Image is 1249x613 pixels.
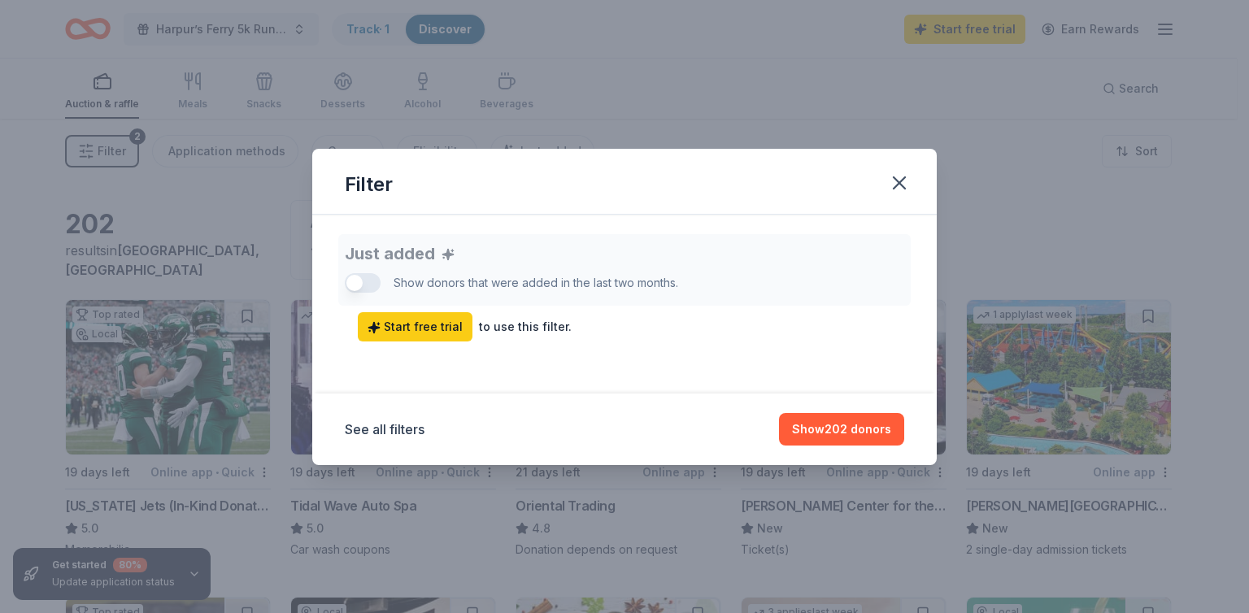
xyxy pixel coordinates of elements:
[368,317,463,337] span: Start free trial
[358,312,472,341] a: Start free trial
[479,317,572,337] div: to use this filter.
[345,420,424,439] button: See all filters
[345,172,393,198] div: Filter
[779,413,904,446] button: Show202 donors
